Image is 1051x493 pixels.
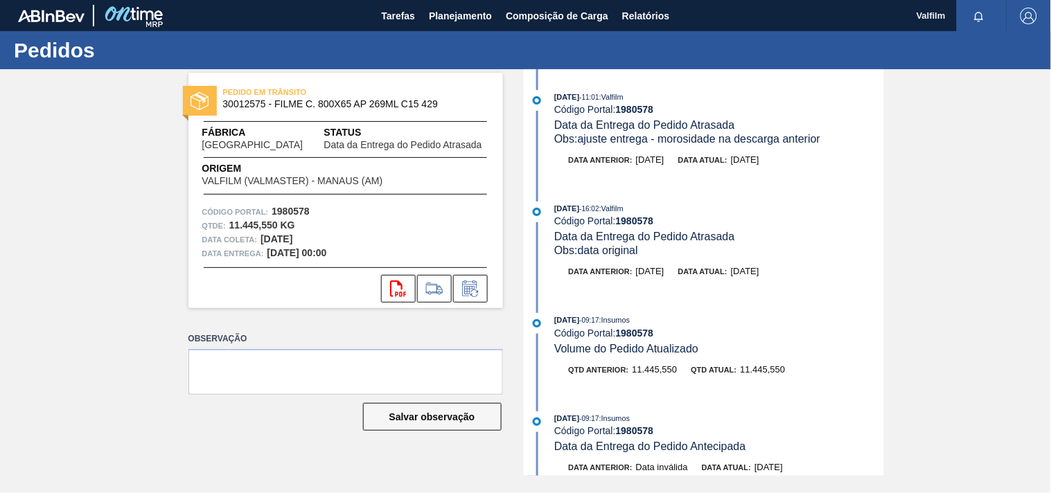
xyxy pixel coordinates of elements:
[599,204,624,213] span: : Valfilm
[554,328,883,339] div: Código Portal:
[18,10,85,22] img: TNhmsLtSVTkK8tSr43FrP2fwEKptu5GPRR3wAAAABJRU5ErkJggg==
[554,343,698,355] span: Volume do Pedido Atualizado
[702,463,751,472] span: Data atual:
[554,244,638,256] span: Obs: data original
[754,462,783,472] span: [DATE]
[202,205,269,219] span: Código Portal:
[636,154,664,165] span: [DATE]
[533,319,541,328] img: atual
[636,462,688,472] span: Data inválida
[324,125,489,140] span: Status
[202,161,423,176] span: Origem
[202,176,383,186] span: VALFILM (VALMASTER) - MANAUS (AM)
[678,156,727,164] span: Data atual:
[616,104,654,115] strong: 1980578
[580,415,599,422] span: - 09:17
[506,8,608,24] span: Composição de Carga
[417,275,452,303] div: Ir para Composição de Carga
[957,6,1001,26] button: Notificações
[188,329,503,349] label: Observação
[580,316,599,324] span: - 09:17
[202,140,303,150] span: [GEOGRAPHIC_DATA]
[533,418,541,426] img: atual
[554,104,883,115] div: Código Portal:
[616,328,654,339] strong: 1980578
[731,154,759,165] span: [DATE]
[533,96,541,105] img: atual
[1021,8,1037,24] img: Logout
[731,266,759,276] span: [DATE]
[324,140,482,150] span: Data da Entrega do Pedido Atrasada
[554,119,735,131] span: Data da Entrega do Pedido Atrasada
[363,403,502,431] button: Salvar observação
[580,205,599,213] span: - 16:02
[202,219,226,233] span: Qtde :
[569,267,633,276] span: Data anterior:
[554,440,746,452] span: Data da Entrega do Pedido Antecipada
[678,267,727,276] span: Data atual:
[272,206,310,217] strong: 1980578
[616,215,654,226] strong: 1980578
[554,425,883,436] div: Código Portal:
[381,275,416,303] div: Abrir arquivo PDF
[223,99,475,109] span: 30012575 - FILME C. 800X65 AP 269ML C15 429
[569,463,633,472] span: Data anterior:
[14,42,260,58] h1: Pedidos
[691,366,737,374] span: Qtd atual:
[599,414,630,422] span: : Insumos
[554,316,579,324] span: [DATE]
[381,8,415,24] span: Tarefas
[554,215,883,226] div: Código Portal:
[453,275,488,303] div: Informar alteração no pedido
[554,93,579,101] span: [DATE]
[202,125,324,140] span: Fábrica
[202,247,264,260] span: Data entrega:
[229,219,295,231] strong: 11.445,550 KG
[632,364,677,375] span: 11.445,550
[622,8,669,24] span: Relatórios
[267,247,327,258] strong: [DATE] 00:00
[429,8,492,24] span: Planejamento
[191,92,209,110] img: status
[599,316,630,324] span: : Insumos
[580,93,599,101] span: - 11:01
[569,156,633,164] span: Data anterior:
[202,233,258,247] span: Data coleta:
[569,366,629,374] span: Qtd anterior:
[260,233,292,244] strong: [DATE]
[533,208,541,216] img: atual
[554,414,579,422] span: [DATE]
[554,204,579,213] span: [DATE]
[223,85,417,99] span: PEDIDO EM TRÂNSITO
[741,364,786,375] span: 11.445,550
[616,425,654,436] strong: 1980578
[554,231,735,242] span: Data da Entrega do Pedido Atrasada
[636,266,664,276] span: [DATE]
[599,93,624,101] span: : Valfilm
[554,133,820,145] span: Obs: ajuste entrega - morosidade na descarga anterior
